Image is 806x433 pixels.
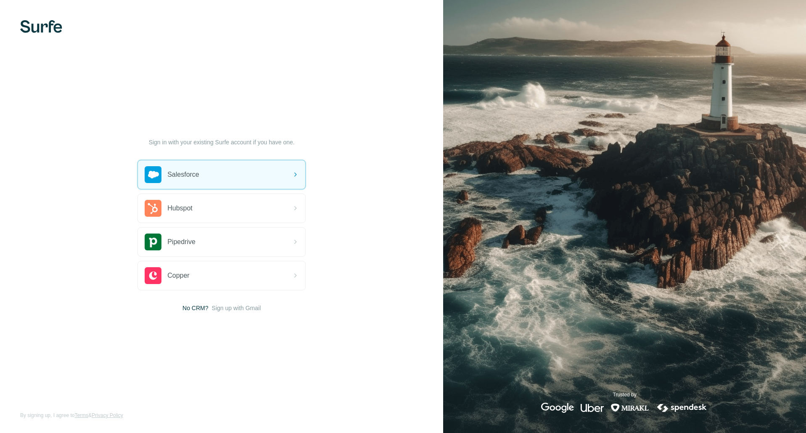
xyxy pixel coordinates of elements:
img: spendesk's logo [656,403,708,413]
img: google's logo [541,403,574,413]
span: By signing up, I agree to & [20,412,123,419]
img: Surfe's logo [20,20,62,33]
img: uber's logo [581,403,604,413]
span: Hubspot [167,203,193,213]
a: Terms [74,412,88,418]
img: salesforce's logo [145,166,161,183]
img: hubspot's logo [145,200,161,217]
span: Pipedrive [167,237,196,247]
span: No CRM? [182,304,208,312]
img: pipedrive's logo [145,234,161,250]
a: Privacy Policy [92,412,123,418]
p: Sign in with your existing Surfe account if you have one. [149,138,295,146]
button: Sign up with Gmail [212,304,261,312]
h1: Let’s get started! [137,121,306,135]
span: Salesforce [167,170,199,180]
img: mirakl's logo [610,403,649,413]
span: Copper [167,271,189,281]
p: Trusted by [613,391,637,398]
img: copper's logo [145,267,161,284]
